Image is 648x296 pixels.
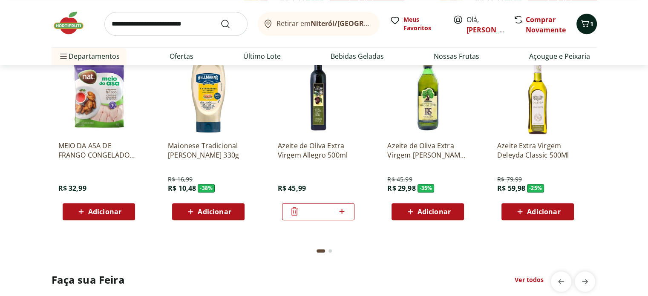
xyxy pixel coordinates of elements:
a: Último Lote [243,51,281,61]
span: Adicionar [527,208,560,215]
span: R$ 16,99 [168,175,193,184]
button: previous [551,271,571,292]
button: Submit Search [220,19,241,29]
button: Current page from fs-carousel [315,241,327,261]
img: MEIO DA ASA DE FRANGO CONGELADO NAT 1KG [58,53,139,134]
a: Azeite de Oliva Extra Virgem Allegro 500ml [278,141,359,160]
a: Bebidas Geladas [331,51,384,61]
span: R$ 79,99 [497,175,522,184]
span: - 35 % [418,184,435,193]
button: Carrinho [576,14,597,34]
span: Olá, [467,14,504,35]
button: Go to page 2 from fs-carousel [327,241,334,261]
span: R$ 45,99 [278,184,306,193]
span: R$ 32,99 [58,184,86,193]
button: Adicionar [172,203,245,220]
a: [PERSON_NAME] [467,25,522,34]
a: Azeite de Oliva Extra Virgem [PERSON_NAME] 500ml [387,141,468,160]
img: Azeite Extra Virgem Deleyda Classic 500Ml [497,53,578,134]
button: Adicionar [392,203,464,220]
button: next [575,271,595,292]
a: Ofertas [170,51,193,61]
b: Niterói/[GEOGRAPHIC_DATA] [311,19,408,28]
button: Retirar emNiterói/[GEOGRAPHIC_DATA] [258,12,380,36]
button: Adicionar [63,203,135,220]
img: Maionese Tradicional Hellmann's 330g [168,53,249,134]
span: Adicionar [418,208,451,215]
button: Menu [58,46,69,66]
span: R$ 29,98 [387,184,415,193]
span: Departamentos [58,46,120,66]
a: Comprar Novamente [526,15,566,34]
a: Açougue e Peixaria [529,51,590,61]
span: 1 [590,20,593,28]
span: Retirar em [276,20,371,27]
span: Adicionar [88,208,121,215]
input: search [104,12,248,36]
span: - 38 % [198,184,215,193]
span: Adicionar [198,208,231,215]
a: Meus Favoritos [390,15,443,32]
img: Azeite de Oliva Extra Virgem Rafael Salgado 500ml [387,53,468,134]
img: Hortifruti [52,10,94,36]
a: Nossas Frutas [434,51,479,61]
span: Meus Favoritos [403,15,443,32]
a: MEIO DA ASA DE FRANGO CONGELADO NAT 1KG [58,141,139,160]
a: Ver todos [515,276,544,284]
button: Adicionar [501,203,574,220]
a: Azeite Extra Virgem Deleyda Classic 500Ml [497,141,578,160]
span: - 25 % [527,184,544,193]
span: R$ 45,99 [387,175,412,184]
span: R$ 10,48 [168,184,196,193]
span: R$ 59,98 [497,184,525,193]
img: Azeite de Oliva Extra Virgem Allegro 500ml [278,53,359,134]
h2: Faça sua Feira [52,273,125,287]
a: Maionese Tradicional [PERSON_NAME] 330g [168,141,249,160]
